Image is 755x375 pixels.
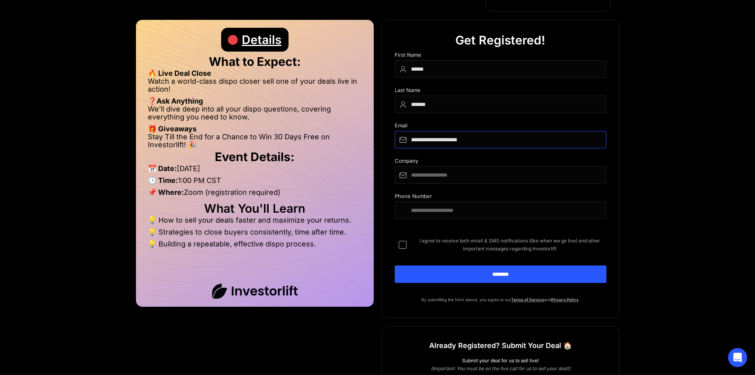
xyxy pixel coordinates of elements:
h1: Already Registered? Submit Your Deal 🏠 [429,338,572,353]
div: First Name [395,52,606,60]
a: Privacy Policy [551,297,579,302]
div: Open Intercom Messenger [728,348,747,367]
form: DIspo Day Main Form [395,52,606,296]
li: Stay Till the End for a Chance to Win 30 Days Free on Investorlift! 🎉 [148,133,362,149]
strong: 🕒 Time: [148,176,178,185]
li: 1:00 PM CST [148,177,362,188]
li: 💡 Building a repeatable, effective dispo process. [148,240,362,248]
li: 💡 How to sell your deals faster and maximize your returns. [148,216,362,228]
div: Email [395,123,606,131]
li: Zoom (registration required) [148,188,362,200]
div: Submit your deal for us to sell live! [395,357,606,365]
li: [DATE] [148,165,362,177]
p: By submitting the form above, you agree to our and . [395,296,606,304]
strong: What to Expect: [209,54,301,69]
em: (Important: You must be on the live call for us to sell your deal!) [431,365,570,371]
li: 💡 Strategies to close buyers consistently, time after time. [148,228,362,240]
strong: 📅 Date: [148,164,177,173]
div: Last Name [395,87,606,96]
div: Phone Number [395,193,606,202]
span: I agree to receive both email & SMS notifications (like when we go live) and other important mess... [413,237,606,253]
div: Company [395,158,606,166]
div: Details [242,28,281,52]
strong: Event Details: [215,150,294,164]
strong: 📌 Where: [148,188,184,196]
a: Terms of Service [511,297,544,302]
li: Watch a world-class dispo closer sell one of your deals live in action! [148,77,362,97]
div: Get Registered! [455,28,545,52]
strong: ❓Ask Anything [148,97,203,105]
li: We’ll dive deep into all your dispo questions, covering everything you need to know. [148,105,362,125]
strong: 🔥 Live Deal Close [148,69,211,77]
h2: What You'll Learn [148,204,362,212]
strong: 🎁 Giveaways [148,125,197,133]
